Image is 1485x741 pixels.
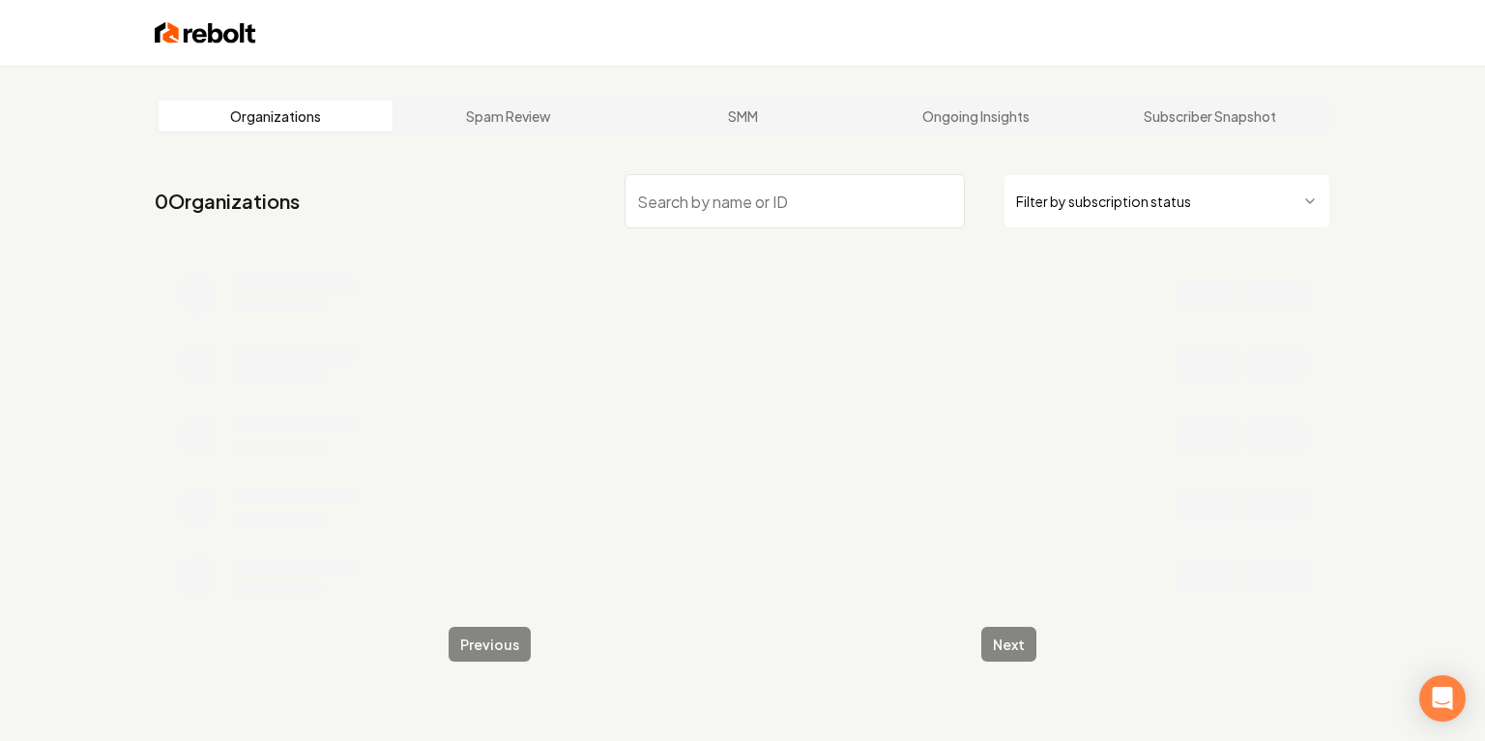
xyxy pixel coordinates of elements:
[1419,675,1466,722] div: Open Intercom Messenger
[159,101,393,132] a: Organizations
[626,101,859,132] a: SMM
[859,101,1093,132] a: Ongoing Insights
[155,19,256,46] img: Rebolt Logo
[625,174,965,228] input: Search by name or ID
[155,188,300,215] a: 0Organizations
[1092,101,1326,132] a: Subscriber Snapshot
[393,101,626,132] a: Spam Review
